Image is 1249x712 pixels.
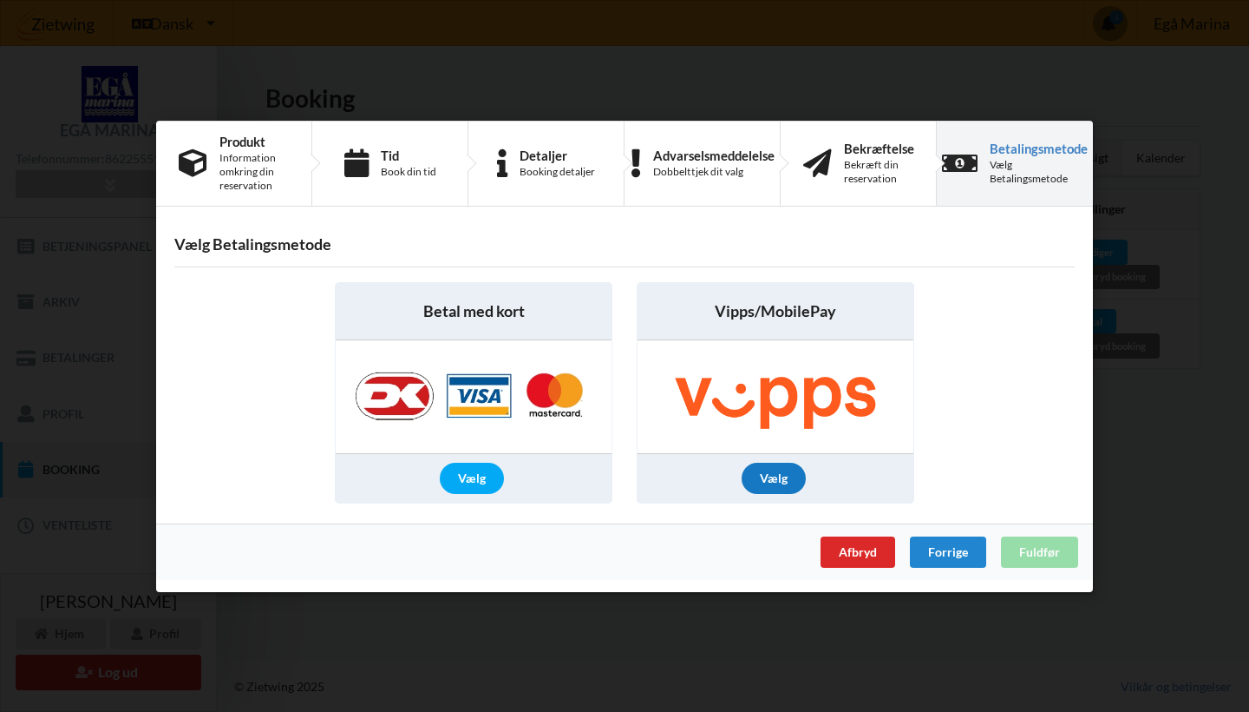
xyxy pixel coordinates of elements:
[638,340,913,453] img: Vipps/MobilePay
[381,148,436,162] div: Tid
[423,300,525,322] span: Betal med kort
[520,148,595,162] div: Detaljer
[520,164,595,178] div: Booking detaljer
[844,157,914,185] div: Bekræft din reservation
[742,463,806,494] div: Vælg
[653,164,775,178] div: Dobbelttjek dit valg
[844,141,914,155] div: Bekræftelse
[653,148,775,162] div: Advarselsmeddelelse
[990,157,1088,185] div: Vælg Betalingsmetode
[174,234,1075,254] h3: Vælg Betalingsmetode
[990,141,1088,155] div: Betalingsmetode
[910,536,986,567] div: Forrige
[821,536,895,567] div: Afbryd
[219,150,289,192] div: Information omkring din reservation
[219,134,289,148] div: Produkt
[715,300,836,322] span: Vipps/MobilePay
[381,164,436,178] div: Book din tid
[337,340,610,453] img: Nets
[440,463,504,494] div: Vælg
